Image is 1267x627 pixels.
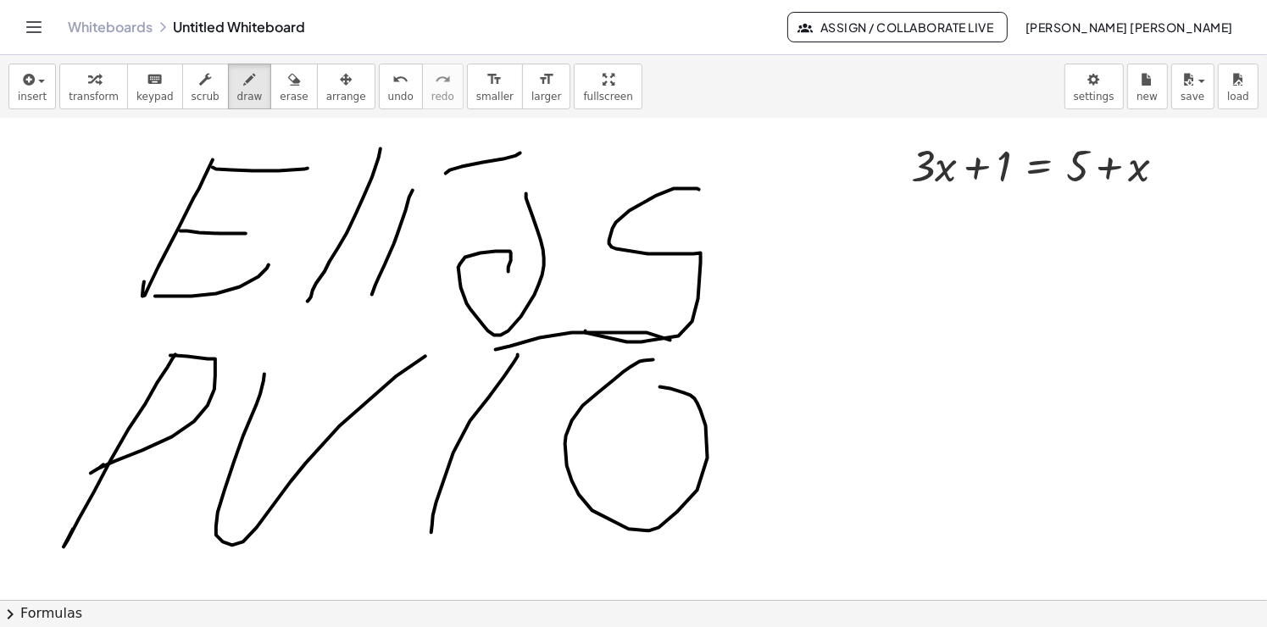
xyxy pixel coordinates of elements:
i: format_size [538,69,554,90]
button: undoundo [379,64,423,109]
button: load [1218,64,1259,109]
button: Toggle navigation [20,14,47,41]
button: save [1171,64,1214,109]
span: scrub [192,91,220,103]
button: redoredo [422,64,464,109]
span: transform [69,91,119,103]
span: save [1181,91,1204,103]
span: arrange [326,91,366,103]
span: redo [431,91,454,103]
button: draw [228,64,272,109]
span: erase [280,91,308,103]
span: settings [1074,91,1114,103]
span: undo [388,91,414,103]
button: format_sizelarger [522,64,570,109]
button: transform [59,64,128,109]
button: [PERSON_NAME] [PERSON_NAME] [1011,12,1247,42]
span: insert [18,91,47,103]
i: keyboard [147,69,163,90]
button: insert [8,64,56,109]
button: fullscreen [574,64,642,109]
button: keyboardkeypad [127,64,183,109]
span: Assign / Collaborate Live [802,19,994,35]
span: fullscreen [583,91,632,103]
a: Whiteboards [68,19,153,36]
button: Assign / Collaborate Live [787,12,1009,42]
span: draw [237,91,263,103]
span: new [1136,91,1158,103]
span: load [1227,91,1249,103]
i: redo [435,69,451,90]
button: format_sizesmaller [467,64,523,109]
i: format_size [486,69,503,90]
button: arrange [317,64,375,109]
button: erase [270,64,317,109]
span: larger [531,91,561,103]
i: undo [392,69,408,90]
button: scrub [182,64,229,109]
button: new [1127,64,1168,109]
span: [PERSON_NAME] [PERSON_NAME] [1025,19,1233,35]
span: keypad [136,91,174,103]
button: settings [1064,64,1124,109]
span: smaller [476,91,514,103]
